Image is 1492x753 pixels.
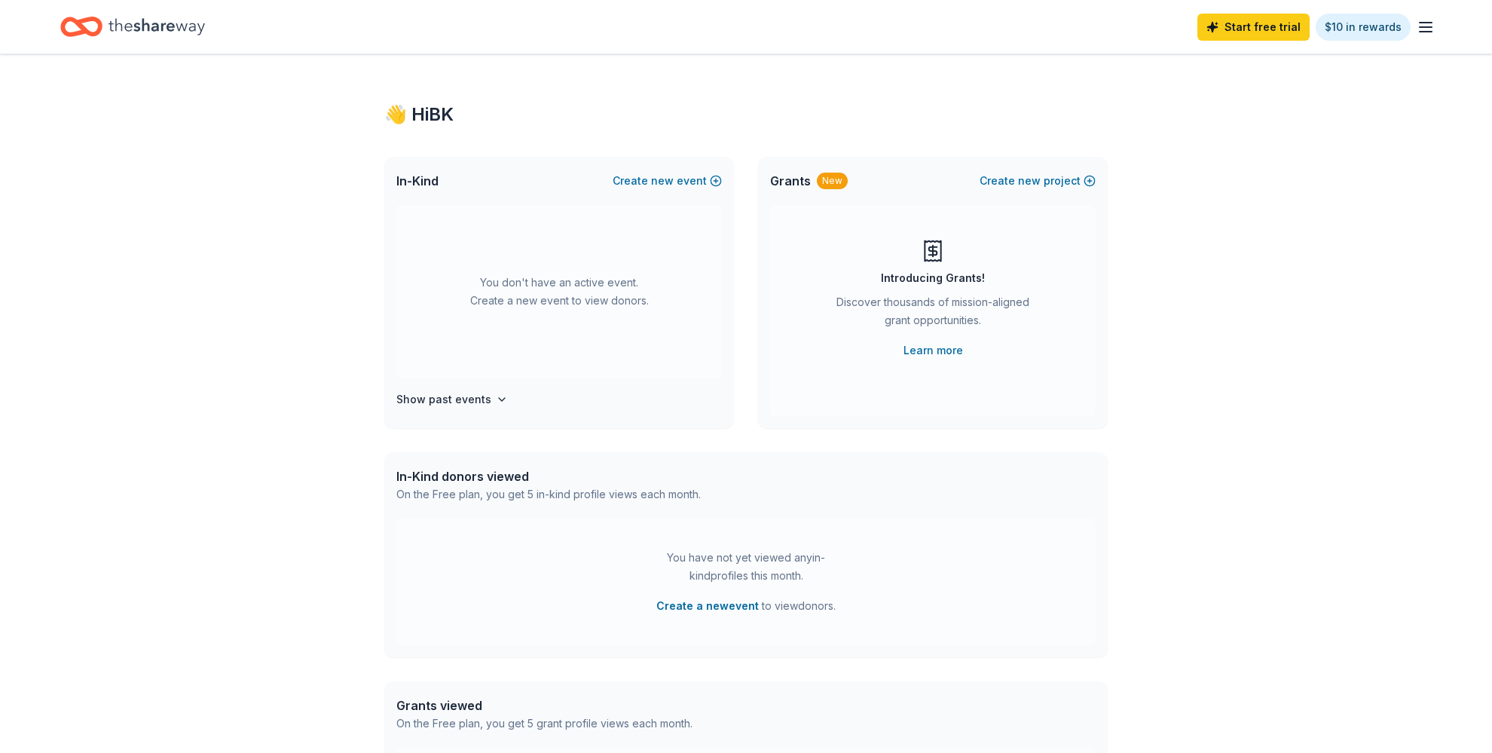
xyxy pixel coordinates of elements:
[656,597,759,615] button: Create a newevent
[60,9,205,44] a: Home
[1316,14,1411,41] a: $10 in rewards
[652,549,840,585] div: You have not yet viewed any in-kind profiles this month.
[1197,14,1310,41] a: Start free trial
[396,696,692,715] div: Grants viewed
[1018,172,1041,190] span: new
[396,390,508,409] button: Show past events
[396,172,439,190] span: In-Kind
[651,172,674,190] span: new
[384,103,1108,127] div: 👋 Hi BK
[396,390,491,409] h4: Show past events
[881,269,985,287] div: Introducing Grants!
[396,467,701,485] div: In-Kind donors viewed
[396,715,692,733] div: On the Free plan, you get 5 grant profile views each month.
[903,341,963,360] a: Learn more
[830,293,1035,335] div: Discover thousands of mission-aligned grant opportunities.
[613,172,722,190] button: Createnewevent
[980,172,1096,190] button: Createnewproject
[817,173,848,189] div: New
[656,597,836,615] span: to view donors .
[396,205,722,378] div: You don't have an active event. Create a new event to view donors.
[396,485,701,504] div: On the Free plan, you get 5 in-kind profile views each month.
[770,172,811,190] span: Grants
